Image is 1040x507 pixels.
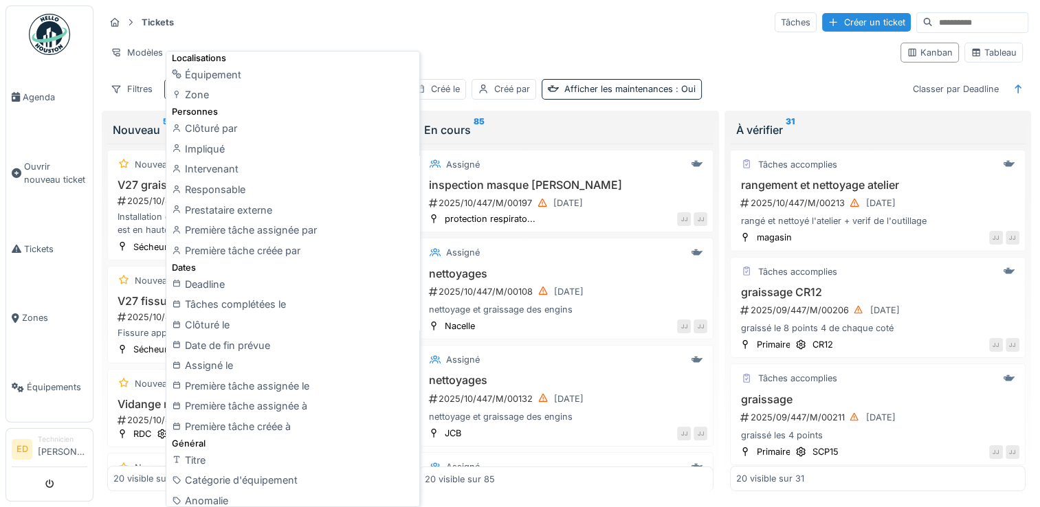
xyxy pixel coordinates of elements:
[554,285,584,298] div: [DATE]
[431,82,460,95] div: Créé le
[169,470,417,491] div: Catégorie d'équipement
[24,160,87,186] span: Ouvrir nouveau ticket
[553,196,583,210] div: [DATE]
[971,46,1017,59] div: Tableau
[989,231,1003,245] div: JJ
[169,416,417,437] div: Première tâche créée à
[24,243,87,256] span: Tickets
[113,210,396,236] div: Installation de 2 graisseur déporté pour graisser la v27 car elle est en hauteur
[23,91,87,104] span: Agenda
[554,392,584,405] div: [DATE]
[133,240,168,253] div: Sécheur
[757,158,837,171] div: Tâches accomplies
[739,409,1019,426] div: 2025/09/447/M/00211
[133,343,168,356] div: Sécheur
[135,377,173,390] div: Nouveau
[445,427,461,440] div: JCB
[907,79,1005,99] div: Classer par Deadline
[169,105,417,118] div: Personnes
[757,372,837,385] div: Tâches accomplies
[133,427,151,440] div: RDC
[756,445,790,458] div: Primaire
[135,274,173,287] div: Nouveau
[425,410,707,423] div: nettoyage et graissage des engins
[113,295,396,308] h3: V27 fissure.
[169,294,417,315] div: Tâches complétées le
[169,139,417,159] div: Impliqué
[989,445,1003,459] div: JJ
[29,14,70,55] img: Badge_color-CXgf-gQk.svg
[446,353,480,366] div: Assigné
[736,472,804,485] div: 20 visible sur 31
[694,319,707,333] div: JJ
[694,427,707,440] div: JJ
[12,439,32,460] li: ED
[736,429,1019,442] div: graissé les 4 points
[169,65,417,85] div: Équipement
[446,158,480,171] div: Assigné
[163,122,175,138] sup: 50
[104,43,169,63] div: Modèles
[739,194,1019,212] div: 2025/10/447/M/00213
[169,200,417,221] div: Prestataire externe
[425,179,707,192] h3: inspection masque [PERSON_NAME]
[104,79,159,99] div: Filtres
[113,472,184,485] div: 20 visible sur 50
[446,460,480,473] div: Assigné
[169,261,417,274] div: Dates
[38,434,87,464] li: [PERSON_NAME]
[989,338,1003,352] div: JJ
[425,472,495,485] div: 20 visible sur 85
[736,322,1019,335] div: graissé le 8 points 4 de chaque coté
[169,376,417,396] div: Première tâche assignée le
[428,194,707,212] div: 2025/10/447/M/00197
[113,179,396,192] h3: V27 graisseur déporté
[424,122,708,138] div: En cours
[756,231,791,244] div: magasin
[694,212,707,226] div: JJ
[736,286,1019,299] h3: graissage CR12
[425,374,707,387] h3: nettoyages
[446,246,480,259] div: Assigné
[425,303,707,316] div: nettoyage et graissage des engins
[1006,231,1019,245] div: JJ
[812,445,838,458] div: SCP15
[113,326,396,339] div: Fissure apparente sur la V27 côté moteur.
[1006,338,1019,352] div: JJ
[822,13,911,32] div: Créer un ticket
[169,159,417,179] div: Intervenant
[445,319,475,333] div: Nacelle
[812,338,832,351] div: CR12
[428,283,707,300] div: 2025/10/447/M/00108
[27,381,87,394] span: Équipements
[113,398,396,411] h3: Vidange réducteur rd201
[474,122,485,138] sup: 85
[169,220,417,240] div: Première tâche assignée par
[169,179,417,200] div: Responsable
[756,338,790,351] div: Primaire
[870,304,899,317] div: [DATE]
[736,214,1019,227] div: rangé et nettoyé l'atelier + verif de l'outillage
[135,461,173,474] div: Nouveau
[736,393,1019,406] h3: graissage
[1006,445,1019,459] div: JJ
[564,82,696,95] div: Afficher les maintenances
[169,437,417,450] div: Général
[677,427,691,440] div: JJ
[169,118,417,139] div: Clôturé par
[116,311,396,324] div: 2025/10/447/00341
[169,240,417,261] div: Première tâche créée par
[22,311,87,324] span: Zones
[169,315,417,335] div: Clôturé le
[116,194,396,207] div: 2025/10/447/00351
[673,84,696,94] span: : Oui
[425,267,707,280] h3: nettoyages
[169,335,417,356] div: Date de fin prévue
[865,411,895,424] div: [DATE]
[445,212,535,225] div: protection respirato...
[38,434,87,444] div: Technicien
[865,196,895,210] div: [DATE]
[116,414,396,427] div: 2025/10/447/00350
[169,355,417,376] div: Assigné le
[757,265,837,278] div: Tâches accomplies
